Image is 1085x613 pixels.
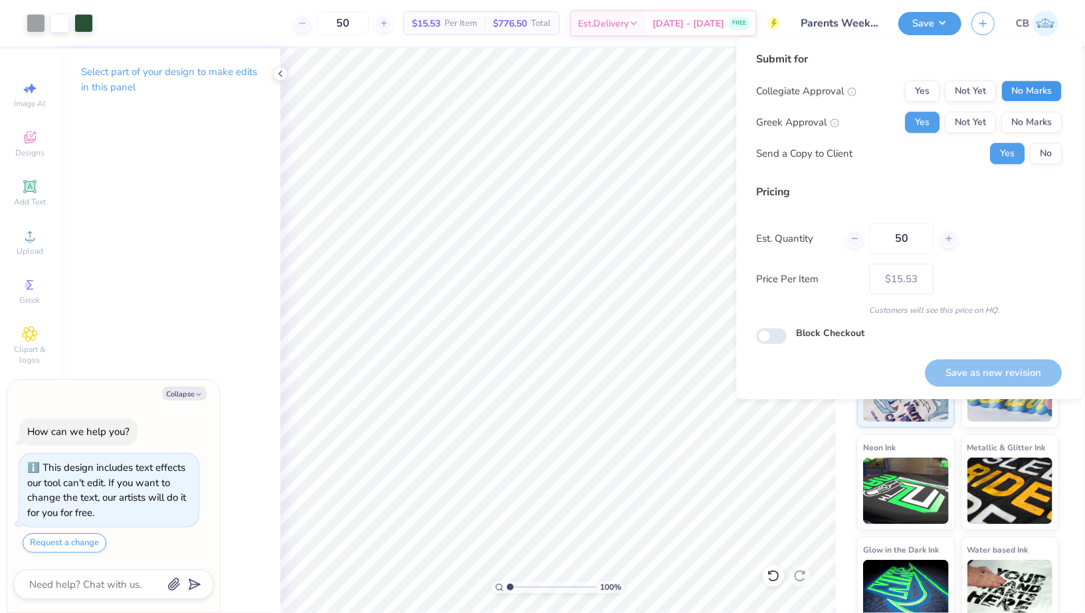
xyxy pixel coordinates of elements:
[531,17,551,31] span: Total
[863,543,939,557] span: Glow in the Dark Ink
[945,112,996,133] button: Not Yet
[756,84,856,99] div: Collegiate Approval
[17,246,43,256] span: Upload
[869,223,934,254] input: – –
[756,115,839,130] div: Greek Approval
[990,143,1025,164] button: Yes
[493,17,527,31] span: $776.50
[162,387,207,400] button: Collapse
[15,147,45,158] span: Designs
[317,11,369,35] input: – –
[945,80,996,102] button: Not Yet
[20,295,41,306] span: Greek
[15,98,46,109] span: Image AI
[1016,16,1029,31] span: CB
[412,17,441,31] span: $15.53
[756,304,1062,316] div: Customers will see this price on HQ.
[863,458,949,524] img: Neon Ink
[27,461,186,519] div: This design includes text effects our tool can't edit. If you want to change the text, our artist...
[905,112,939,133] button: Yes
[756,51,1062,67] div: Submit for
[732,19,746,28] span: FREE
[578,17,629,31] span: Est. Delivery
[967,543,1029,557] span: Water based Ink
[23,533,106,553] button: Request a change
[756,184,1062,200] div: Pricing
[27,425,130,438] div: How can we help you?
[1016,11,1058,37] a: CB
[905,80,939,102] button: Yes
[652,17,724,31] span: [DATE] - [DATE]
[444,17,477,31] span: Per Item
[898,12,961,35] button: Save
[863,440,896,454] span: Neon Ink
[81,64,259,95] p: Select part of your design to make edits in this panel
[1033,11,1058,37] img: Chhavi Bansal
[14,197,46,207] span: Add Text
[967,440,1046,454] span: Metallic & Glitter Ink
[756,146,852,161] div: Send a Copy to Client
[756,272,859,287] label: Price Per Item
[796,326,864,340] label: Block Checkout
[967,458,1053,524] img: Metallic & Glitter Ink
[791,10,888,37] input: Untitled Design
[1001,112,1062,133] button: No Marks
[1030,143,1062,164] button: No
[756,231,835,246] label: Est. Quantity
[7,344,53,365] span: Clipart & logos
[600,581,621,593] span: 100 %
[1001,80,1062,102] button: No Marks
